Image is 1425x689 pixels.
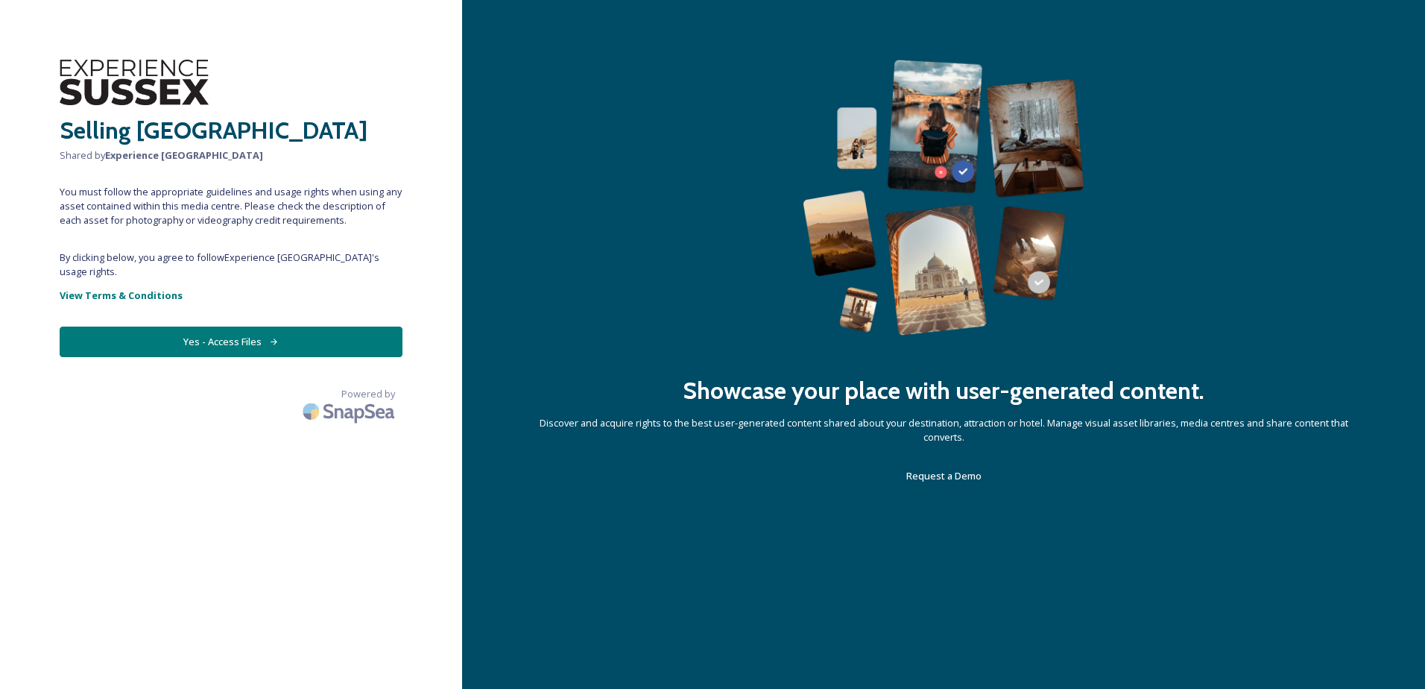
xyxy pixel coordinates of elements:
span: You must follow the appropriate guidelines and usage rights when using any asset contained within... [60,185,402,228]
img: SnapSea Logo [298,394,402,429]
h2: Showcase your place with user-generated content. [683,373,1204,409]
span: Discover and acquire rights to the best user-generated content shared about your destination, att... [522,416,1365,444]
img: 63b42ca75bacad526042e722_Group%20154-p-800.png [803,60,1084,336]
strong: Experience [GEOGRAPHIC_DATA] [105,148,263,162]
span: Shared by [60,148,402,163]
span: Powered by [341,387,395,401]
span: By clicking below, you agree to follow Experience [GEOGRAPHIC_DATA] 's usage rights. [60,251,402,279]
span: Request a Demo [906,469,982,482]
strong: View Terms & Conditions [60,289,183,302]
button: Yes - Access Files [60,327,402,357]
h2: Selling [GEOGRAPHIC_DATA] [60,113,402,148]
a: Request a Demo [906,467,982,485]
img: WSCC%20ES%20Logo%20-%20Primary%20-%20Black.png [60,60,209,105]
a: View Terms & Conditions [60,286,402,304]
